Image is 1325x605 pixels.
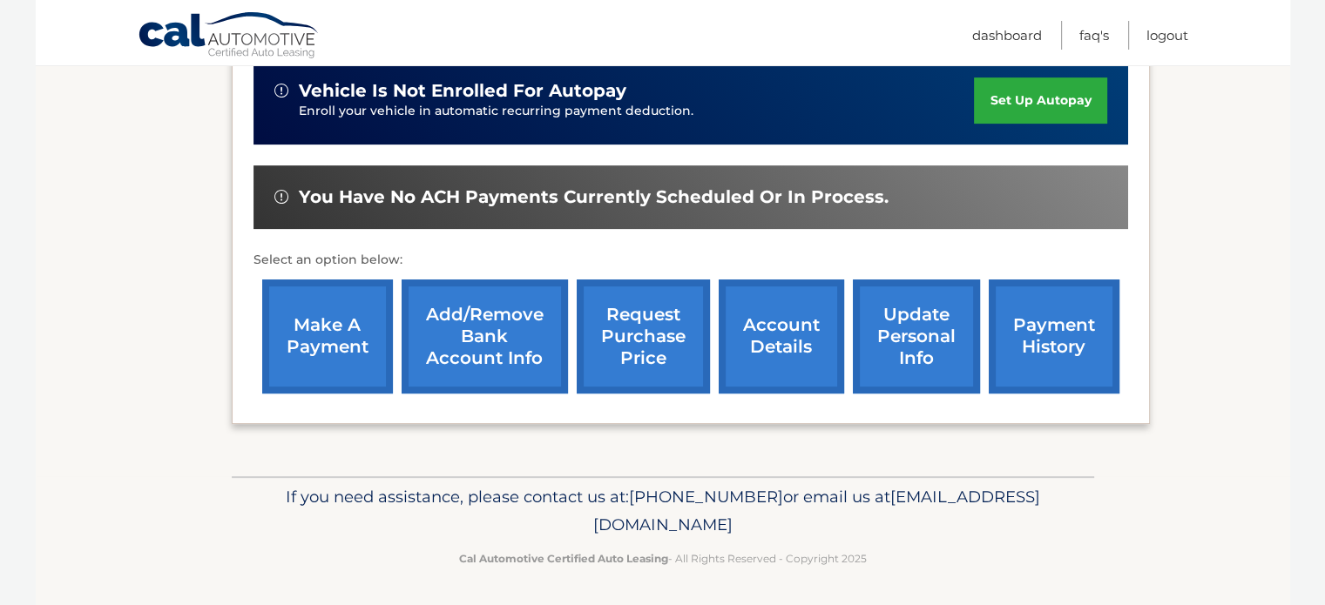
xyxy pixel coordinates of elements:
a: Add/Remove bank account info [402,279,568,393]
span: [PHONE_NUMBER] [629,487,783,507]
p: - All Rights Reserved - Copyright 2025 [243,549,1083,568]
a: update personal info [853,279,980,393]
p: Enroll your vehicle in automatic recurring payment deduction. [299,102,975,121]
img: alert-white.svg [274,190,288,204]
span: vehicle is not enrolled for autopay [299,80,626,102]
a: request purchase price [577,279,710,393]
p: Select an option below: [254,250,1128,271]
strong: Cal Automotive Certified Auto Leasing [459,552,668,565]
a: make a payment [262,279,393,393]
a: set up autopay [974,77,1106,124]
a: account details [719,279,844,393]
a: Dashboard [972,21,1042,50]
a: FAQ's [1079,21,1109,50]
p: If you need assistance, please contact us at: or email us at [243,483,1083,539]
img: alert-white.svg [274,84,288,97]
span: You have no ACH payments currently scheduled or in process. [299,186,889,208]
a: payment history [989,279,1119,393]
a: Cal Automotive [138,11,321,62]
a: Logout [1146,21,1188,50]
